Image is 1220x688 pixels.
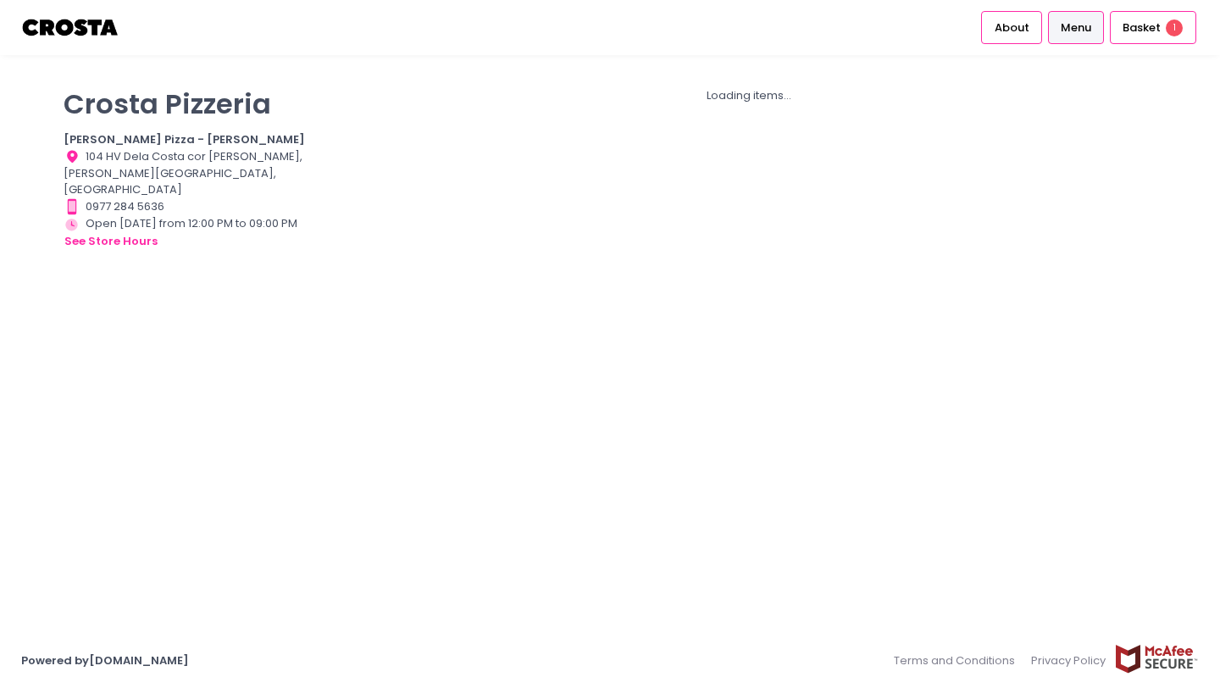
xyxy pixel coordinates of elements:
[21,13,120,42] img: logo
[1166,19,1183,36] span: 1
[64,148,321,198] div: 104 HV Dela Costa cor [PERSON_NAME], [PERSON_NAME][GEOGRAPHIC_DATA], [GEOGRAPHIC_DATA]
[1048,11,1105,43] a: Menu
[1061,19,1091,36] span: Menu
[995,19,1029,36] span: About
[64,198,321,215] div: 0977 284 5636
[64,131,305,147] b: [PERSON_NAME] Pizza - [PERSON_NAME]
[1114,644,1199,674] img: mcafee-secure
[1123,19,1161,36] span: Basket
[981,11,1042,43] a: About
[64,87,321,120] p: Crosta Pizzeria
[1023,644,1115,677] a: Privacy Policy
[64,215,321,251] div: Open [DATE] from 12:00 PM to 09:00 PM
[342,87,1156,104] div: Loading items...
[894,644,1023,677] a: Terms and Conditions
[21,652,189,669] a: Powered by[DOMAIN_NAME]
[64,232,158,251] button: see store hours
